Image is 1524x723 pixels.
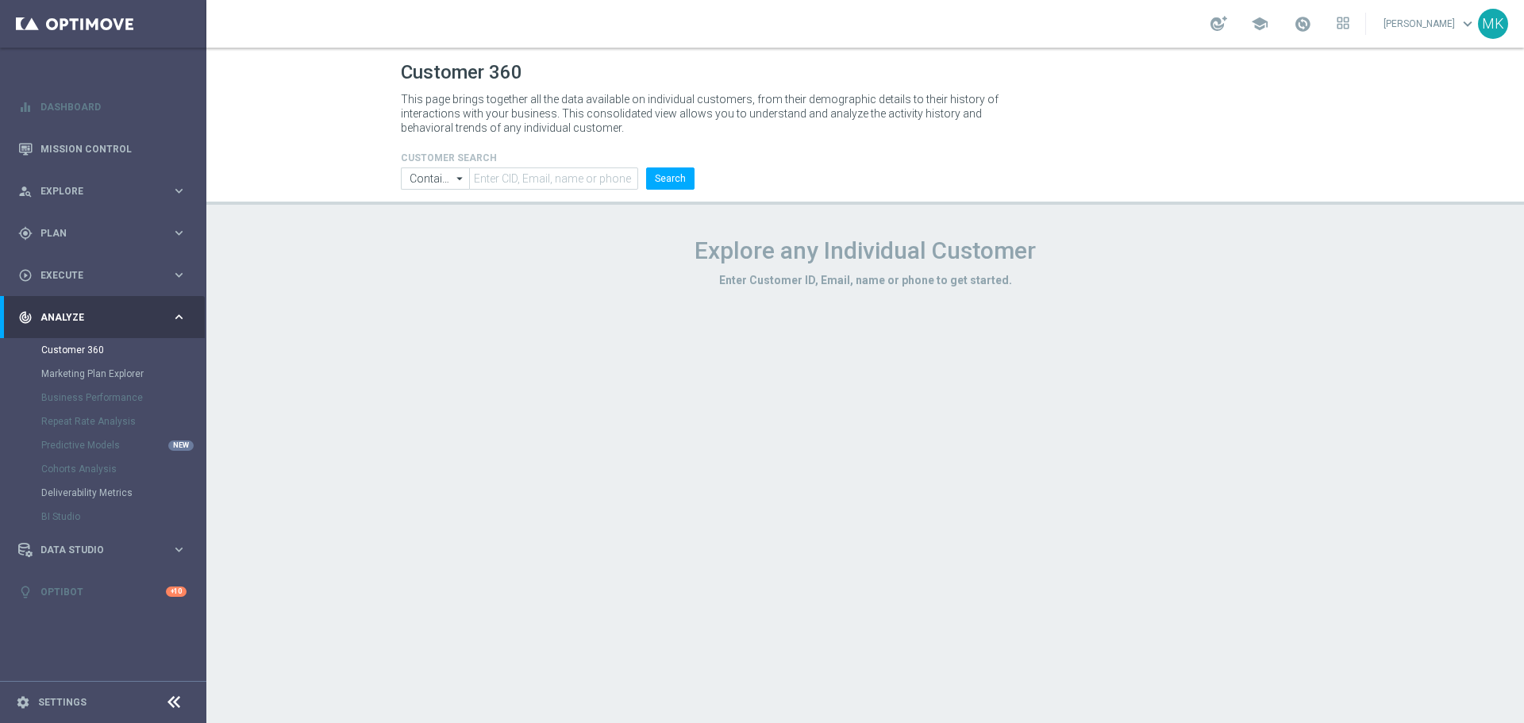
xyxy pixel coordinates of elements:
[18,585,33,599] i: lightbulb
[40,229,171,238] span: Plan
[17,544,187,556] button: Data Studio keyboard_arrow_right
[17,185,187,198] button: person_search Explore keyboard_arrow_right
[40,313,171,322] span: Analyze
[1382,12,1478,36] a: [PERSON_NAME]keyboard_arrow_down
[41,481,205,505] div: Deliverability Metrics
[16,695,30,710] i: settings
[40,271,171,280] span: Execute
[401,61,1330,84] h1: Customer 360
[401,273,1330,287] h3: Enter Customer ID, Email, name or phone to get started.
[40,128,187,170] a: Mission Control
[452,168,468,189] i: arrow_drop_down
[18,86,187,128] div: Dashboard
[41,433,205,457] div: Predictive Models
[40,545,171,555] span: Data Studio
[166,586,187,597] div: +10
[41,386,205,410] div: Business Performance
[401,167,469,190] input: Contains
[18,268,33,283] i: play_circle_outline
[171,267,187,283] i: keyboard_arrow_right
[41,362,205,386] div: Marketing Plan Explorer
[1459,15,1476,33] span: keyboard_arrow_down
[18,310,33,325] i: track_changes
[41,457,205,481] div: Cohorts Analysis
[41,486,165,499] a: Deliverability Metrics
[168,440,194,451] div: NEW
[17,311,187,324] button: track_changes Analyze keyboard_arrow_right
[38,698,87,707] a: Settings
[171,225,187,240] i: keyboard_arrow_right
[401,92,1012,135] p: This page brings together all the data available on individual customers, from their demographic ...
[18,310,171,325] div: Analyze
[171,310,187,325] i: keyboard_arrow_right
[171,542,187,557] i: keyboard_arrow_right
[40,571,166,613] a: Optibot
[18,184,171,198] div: Explore
[401,237,1330,265] h1: Explore any Individual Customer
[17,143,187,156] button: Mission Control
[1478,9,1508,39] div: MK
[18,128,187,170] div: Mission Control
[18,268,171,283] div: Execute
[18,226,171,240] div: Plan
[18,226,33,240] i: gps_fixed
[18,543,171,557] div: Data Studio
[40,86,187,128] a: Dashboard
[17,227,187,240] button: gps_fixed Plan keyboard_arrow_right
[17,269,187,282] button: play_circle_outline Execute keyboard_arrow_right
[40,187,171,196] span: Explore
[41,410,205,433] div: Repeat Rate Analysis
[41,344,165,356] a: Customer 360
[41,505,205,529] div: BI Studio
[1251,15,1268,33] span: school
[469,167,638,190] input: Enter CID, Email, name or phone
[646,167,695,190] button: Search
[18,100,33,114] i: equalizer
[41,367,165,380] a: Marketing Plan Explorer
[18,571,187,613] div: Optibot
[171,183,187,198] i: keyboard_arrow_right
[401,152,695,163] h4: CUSTOMER SEARCH
[17,586,187,598] button: lightbulb Optibot +10
[17,101,187,113] button: equalizer Dashboard
[18,184,33,198] i: person_search
[41,338,205,362] div: Customer 360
